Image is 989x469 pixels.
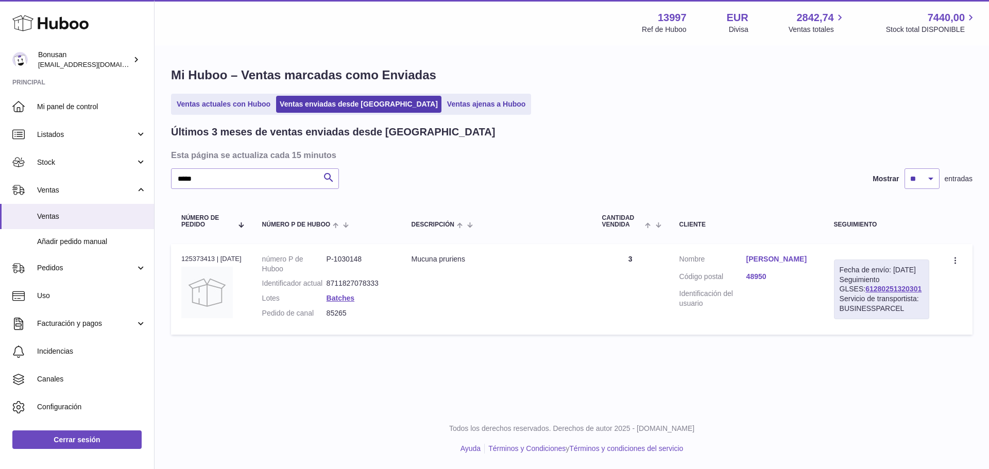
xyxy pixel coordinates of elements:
span: Ventas totales [789,25,846,34]
h3: Esta página se actualiza cada 15 minutos [171,149,970,161]
img: info@bonusan.es [12,52,28,67]
a: Ventas actuales con Huboo [173,96,274,113]
h1: Mi Huboo – Ventas marcadas como Enviadas [171,67,973,83]
label: Mostrar [873,174,899,184]
div: 125373413 | [DATE] [181,254,242,264]
span: número P de Huboo [262,221,330,228]
a: Ventas ajenas a Huboo [444,96,530,113]
dt: Código postal [679,272,746,284]
span: Configuración [37,402,146,412]
span: 2842,74 [796,11,833,25]
dt: Identificador actual [262,279,327,288]
dd: 8711827078333 [327,279,391,288]
div: Bonusan [38,50,131,70]
span: Uso [37,291,146,301]
dt: Pedido de canal [262,308,327,318]
div: Seguimiento [834,221,929,228]
a: Batches [327,294,354,302]
span: Incidencias [37,346,146,356]
span: Pedidos [37,263,135,273]
span: Cantidad vendida [602,215,643,228]
span: Stock [37,158,135,167]
span: Listados [37,130,135,140]
p: Todos los derechos reservados. Derechos de autor 2025 - [DOMAIN_NAME] [163,424,981,433]
dd: P-1030148 [327,254,391,274]
div: Cliente [679,221,813,228]
span: Stock total DISPONIBLE [886,25,977,34]
strong: 13997 [658,11,687,25]
div: Seguimiento GLSES: [834,259,929,319]
a: Términos y Condiciones [488,444,566,453]
div: Fecha de envío: [DATE] [840,265,924,275]
dt: Nombre [679,254,746,267]
div: Mucuna pruriens [412,254,582,264]
a: 7440,00 Stock total DISPONIBLE [886,11,977,34]
span: Descripción [412,221,454,228]
li: y [485,444,683,454]
span: Ventas [37,212,146,221]
a: Ayuda [461,444,481,453]
img: no-photo.jpg [181,267,233,318]
a: Cerrar sesión [12,430,142,449]
a: 61280251320301 [865,285,922,293]
span: Añadir pedido manual [37,237,146,247]
div: Divisa [729,25,748,34]
span: Ventas [37,185,135,195]
h2: Últimos 3 meses de ventas enviadas desde [GEOGRAPHIC_DATA] [171,125,495,139]
a: [PERSON_NAME] [746,254,813,264]
a: Términos y condiciones del servicio [569,444,683,453]
a: 2842,74 Ventas totales [789,11,846,34]
dt: número P de Huboo [262,254,327,274]
span: Facturación y pagos [37,319,135,328]
span: [EMAIL_ADDRESS][DOMAIN_NAME] [38,60,151,68]
dt: Identificación del usuario [679,289,746,308]
div: Ref de Huboo [642,25,686,34]
a: 48950 [746,272,813,282]
span: entradas [945,174,973,184]
span: Número de pedido [181,215,232,228]
span: Mi panel de control [37,102,146,112]
td: 3 [592,244,669,335]
span: Canales [37,374,146,384]
a: Ventas enviadas desde [GEOGRAPHIC_DATA] [276,96,441,113]
strong: EUR [727,11,748,25]
span: 7440,00 [928,11,965,25]
div: Servicio de transportista: BUSINESSPARCEL [840,294,924,314]
dt: Lotes [262,293,327,303]
dd: 85265 [327,308,391,318]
